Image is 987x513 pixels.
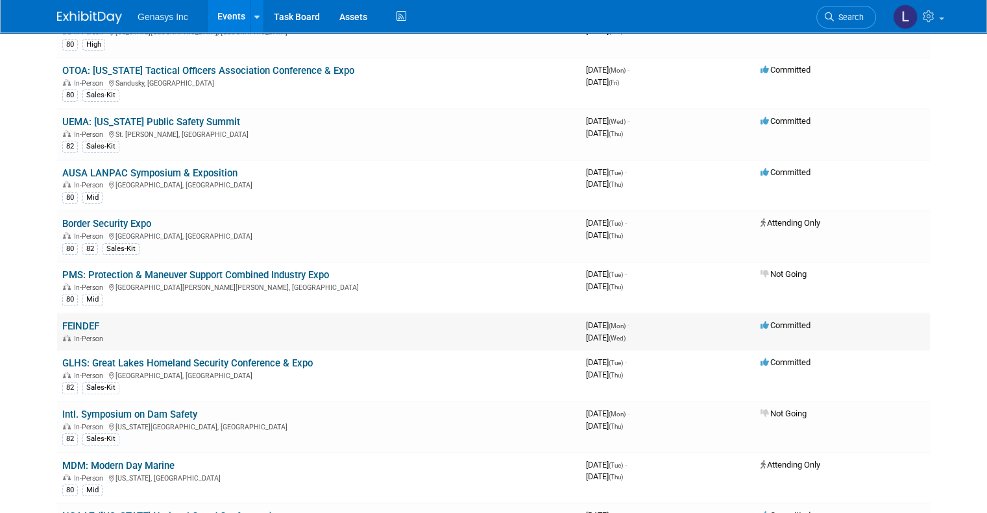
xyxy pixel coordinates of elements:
span: (Tue) [609,462,623,469]
div: Mid [82,484,103,496]
span: [DATE] [586,269,627,279]
span: [DATE] [586,471,623,481]
span: - [625,218,627,228]
div: 80 [62,192,78,204]
a: Intl. Symposium on Dam Safety [62,409,197,420]
a: UEMA: [US_STATE] Public Safety Summit [62,116,240,128]
span: (Mon) [609,322,626,329]
a: Border Security Expo [62,218,151,230]
span: Attending Only [761,218,820,228]
span: (Thu) [609,181,623,188]
span: Not Going [761,269,807,279]
div: 80 [62,294,78,305]
span: [DATE] [586,218,627,228]
a: OTOA: [US_STATE] Tactical Officers Association Conference & Expo [62,65,354,77]
span: In-Person [74,283,107,292]
span: - [628,116,629,126]
div: [GEOGRAPHIC_DATA], [GEOGRAPHIC_DATA] [62,179,576,189]
div: Sales-Kit [82,433,119,445]
div: 82 [62,382,78,394]
span: [DATE] [586,77,619,87]
span: In-Person [74,372,107,380]
span: (Tue) [609,220,623,227]
span: Search [834,12,864,22]
span: Committed [761,320,810,330]
span: [DATE] [586,370,623,379]
span: (Tue) [609,271,623,278]
div: 80 [62,243,78,255]
span: - [625,167,627,177]
div: [GEOGRAPHIC_DATA][PERSON_NAME][PERSON_NAME], [GEOGRAPHIC_DATA] [62,281,576,292]
span: (Wed) [609,335,626,342]
div: [GEOGRAPHIC_DATA], [GEOGRAPHIC_DATA] [62,370,576,380]
span: [DATE] [586,320,629,330]
span: (Thu) [609,283,623,291]
img: In-Person Event [63,474,71,481]
span: In-Person [74,474,107,483]
a: PMS: Protection & Maneuver Support Combined Industry Expo [62,269,329,281]
img: In-Person Event [63,130,71,137]
span: (Thu) [609,423,623,430]
div: Mid [82,294,103,305]
span: (Mon) [609,411,626,418]
span: In-Person [74,130,107,139]
span: (Tue) [609,169,623,176]
span: (Tue) [609,359,623,366]
div: Sales-Kit [82,382,119,394]
span: [DATE] [586,357,627,367]
div: Sales-Kit [82,141,119,152]
a: GLHS: Great Lakes Homeland Security Conference & Expo [62,357,313,369]
span: [DATE] [586,421,623,431]
a: MDM: Modern Day Marine [62,460,175,471]
div: [GEOGRAPHIC_DATA], [GEOGRAPHIC_DATA] [62,230,576,241]
div: Mid [82,192,103,204]
span: (Thu) [609,372,623,379]
a: AUSA LANPAC Symposium & Exposition [62,167,238,179]
span: Attending Only [761,460,820,470]
span: [DATE] [586,167,627,177]
span: In-Person [74,335,107,343]
span: Committed [761,65,810,75]
img: In-Person Event [63,181,71,187]
span: - [625,269,627,279]
div: [US_STATE][GEOGRAPHIC_DATA], [GEOGRAPHIC_DATA] [62,421,576,431]
a: Search [816,6,876,29]
div: 82 [62,433,78,445]
span: [DATE] [586,460,627,470]
img: In-Person Event [63,232,71,239]
span: [DATE] [586,116,629,126]
span: [DATE] [586,281,623,291]
span: - [628,320,629,330]
span: (Thu) [609,473,623,481]
span: [DATE] [586,65,629,75]
div: 80 [62,484,78,496]
div: Sales-Kit [103,243,140,255]
div: Sandusky, [GEOGRAPHIC_DATA] [62,77,576,88]
span: In-Person [74,181,107,189]
span: [DATE] [586,333,626,342]
span: Committed [761,167,810,177]
span: [DATE] [586,230,623,240]
span: In-Person [74,79,107,88]
div: 80 [62,39,78,51]
span: Committed [761,116,810,126]
span: - [625,460,627,470]
img: Lucy Temprano [893,5,918,29]
span: (Fri) [609,79,619,86]
span: - [628,65,629,75]
img: In-Person Event [63,283,71,290]
span: - [628,409,629,418]
div: 82 [82,243,98,255]
div: High [82,39,105,51]
span: Not Going [761,409,807,418]
span: [DATE] [586,409,629,418]
div: 80 [62,89,78,101]
img: In-Person Event [63,335,71,341]
span: In-Person [74,232,107,241]
img: In-Person Event [63,372,71,378]
span: (Thu) [609,232,623,239]
span: Genasys Inc [138,12,188,22]
span: In-Person [74,423,107,431]
span: - [625,357,627,367]
img: In-Person Event [63,423,71,429]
